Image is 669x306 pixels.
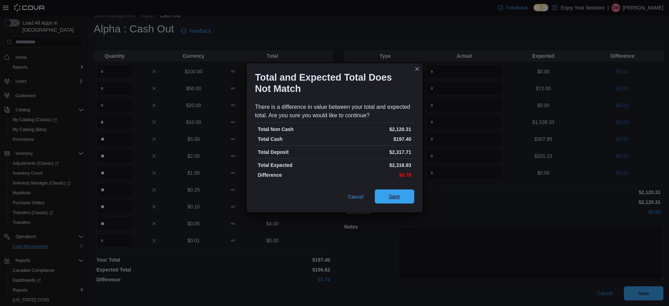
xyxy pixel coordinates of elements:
p: $2,317.71 [336,149,411,156]
p: $197.40 [336,136,411,143]
p: Total Cash [258,136,333,143]
p: $2,316.93 [336,162,411,169]
p: Difference [258,171,333,179]
button: Save [375,189,414,204]
h1: Total and Expected Total Does Not Match [255,72,409,94]
p: Total Non Cash [258,126,333,133]
span: Cancel [348,193,364,200]
p: $0.78 [336,171,411,179]
div: There is a difference in value between your total and expected total. Are you sure you would like... [255,103,414,120]
button: Closes this modal window [413,65,421,73]
p: $2,120.31 [336,126,411,133]
p: Total Expected [258,162,333,169]
p: Total Deposit [258,149,333,156]
button: Cancel [345,190,366,204]
span: Save [389,193,400,200]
